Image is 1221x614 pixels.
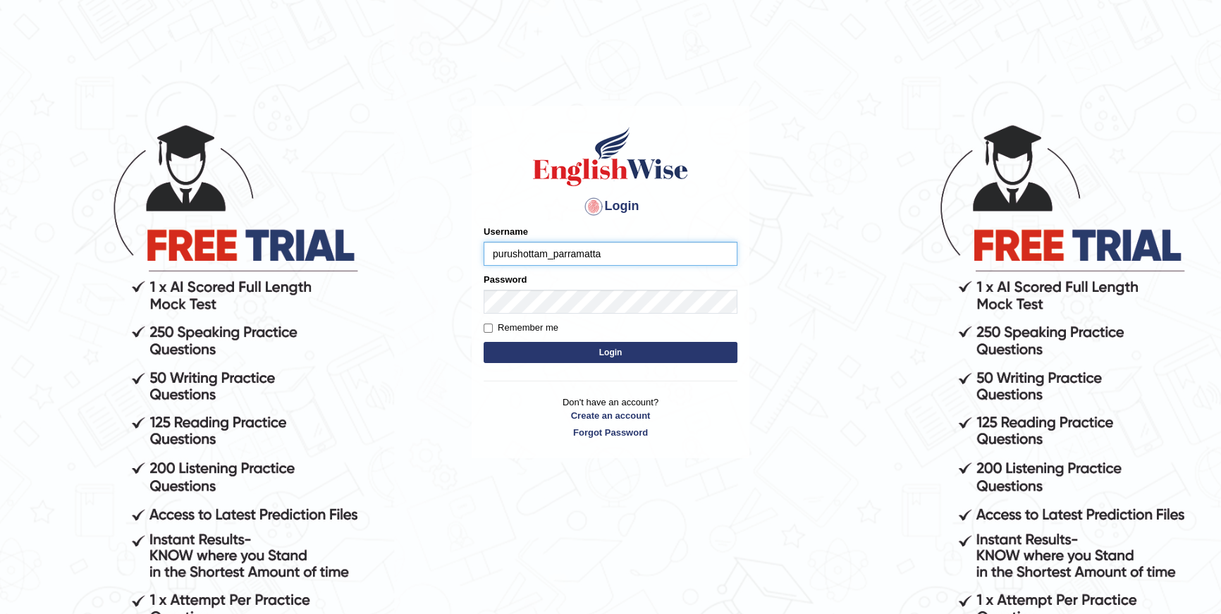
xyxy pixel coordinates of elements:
img: Logo of English Wise sign in for intelligent practice with AI [530,125,691,188]
input: Remember me [484,324,493,333]
button: Login [484,342,737,363]
h4: Login [484,195,737,218]
a: Forgot Password [484,426,737,439]
a: Create an account [484,409,737,422]
label: Remember me [484,321,558,335]
label: Username [484,225,528,238]
p: Don't have an account? [484,395,737,439]
label: Password [484,273,527,286]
